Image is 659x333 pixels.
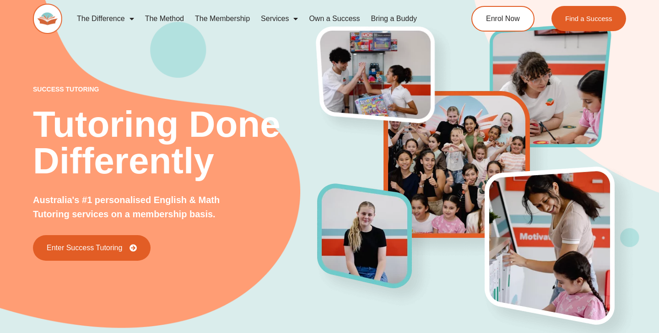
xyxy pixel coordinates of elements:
a: Services [255,8,303,29]
p: success tutoring [33,86,318,92]
a: Own a Success [303,8,365,29]
span: Enrol Now [486,15,520,22]
a: The Difference [71,8,140,29]
nav: Menu [71,8,438,29]
a: The Method [140,8,189,29]
h2: Tutoring Done Differently [33,106,318,179]
a: Enter Success Tutoring [33,235,151,261]
a: Find a Success [551,6,626,31]
a: Bring a Buddy [366,8,423,29]
span: Find a Success [565,15,612,22]
span: Enter Success Tutoring [47,244,122,252]
p: Australia's #1 personalised English & Math Tutoring services on a membership basis. [33,193,241,221]
a: The Membership [189,8,255,29]
a: Enrol Now [471,6,535,32]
